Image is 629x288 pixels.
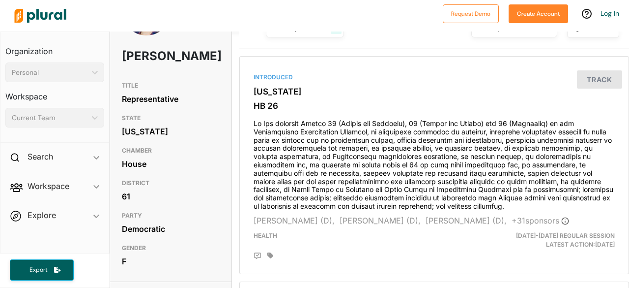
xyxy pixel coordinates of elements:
div: Representative [122,92,220,106]
h3: STATE [122,112,220,124]
button: Request Demo [443,4,499,23]
h1: [PERSON_NAME] [122,41,181,71]
div: Add tags [267,252,273,259]
h3: HB 26 [254,101,615,111]
button: Create Account [509,4,568,23]
a: Create Account [509,8,568,18]
div: Latest Action: [DATE] [497,231,622,249]
h3: CHAMBER [122,145,220,157]
div: Personal [12,67,88,78]
div: F [122,254,220,269]
span: [PERSON_NAME] (D), [340,216,421,225]
h3: Workspace [5,82,104,104]
a: Log In [600,9,619,18]
h3: TITLE [122,80,220,92]
h3: [US_STATE] [254,87,615,96]
button: Track [577,70,622,89]
h3: Organization [5,37,104,59]
div: Democratic [122,222,220,236]
a: Request Demo [443,8,499,18]
span: Export [23,266,54,274]
div: Current Team [12,113,88,123]
h4: Lo Ips dolorsit Ametco 39 (Adipis eli Seddoeiu), 09 (Tempor inc Utlabo) etd 96 (Magnaaliq) en adm... [254,115,615,211]
button: Export [10,259,74,281]
div: [US_STATE] [122,124,220,139]
span: Health [254,232,277,239]
h2: Search [28,151,53,162]
h3: GENDER [122,242,220,254]
span: [DATE]-[DATE] Regular Session [516,232,615,239]
h3: DISTRICT [122,177,220,189]
h3: PARTY [122,210,220,222]
span: [PERSON_NAME] (D), [426,216,507,225]
span: + 31 sponsor s [512,216,569,225]
div: 61 [122,189,220,204]
div: House [122,157,220,171]
span: [PERSON_NAME] (D), [254,216,335,225]
div: Add Position Statement [254,252,261,260]
div: Introduced [254,73,615,82]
